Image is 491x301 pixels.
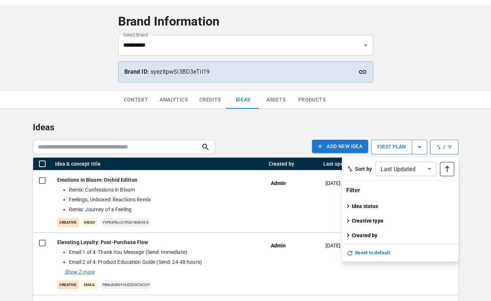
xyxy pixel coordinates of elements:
[118,91,154,109] button: Context
[292,91,331,109] button: Products
[346,202,380,210] button: Idea status
[154,91,194,109] button: Analytics
[57,176,259,184] p: Emotions in Bloom: Orchid Edition
[371,139,412,155] p: first plan
[100,218,151,227] p: yvPK3P8JO7pg6T8nD4EG
[326,242,361,250] p: [DATE] 8:09 PM
[69,206,256,213] li: Remix: Journey of a Feeling
[69,196,256,204] li: Feelings, Unboxed: Reactions Remix
[375,159,436,179] div: Last Updated
[82,280,97,289] p: Email
[82,218,97,227] p: Video
[69,186,256,194] li: Remix: Confessions in Bloom
[355,165,372,173] p: Sort by
[57,218,79,227] p: creative
[346,217,385,224] button: Creative type
[352,217,383,224] p: Creative type
[361,40,371,50] button: Open
[57,280,79,289] p: creative
[57,239,259,246] p: Elevating Loyalty: Post-Purchase Flow
[271,180,286,187] p: Admin
[123,32,148,38] label: Select Brand
[118,14,373,29] h4: Brand Information
[33,121,459,134] p: Ideas
[346,249,390,257] button: Reset to default
[314,162,318,166] button: Menu
[124,68,149,75] strong: Brand ID:
[352,232,378,239] p: Created by
[55,161,101,167] div: Idea & concept title
[312,140,368,154] a: Add NEW IDEA
[69,258,256,266] li: Email 2 of 4: Product Education Guide (Send: 24-48 hours)
[194,91,227,109] button: Credits
[326,180,364,187] p: [DATE] 11:15 PM
[260,91,292,109] button: Assets
[69,248,256,256] li: Email 1 of 4: Thank You Message (Send: Immediate)
[312,140,368,153] button: Add NEW IDEA
[346,185,454,196] h6: Filter
[124,67,367,76] p: syezItpwSi3BD3eTiI19
[227,91,260,109] button: Ideas
[269,161,295,167] div: Created by
[346,232,379,239] button: Created by
[260,162,263,166] button: Menu
[271,242,286,250] p: Admin
[371,140,427,154] button: first plan
[352,202,378,210] p: Idea status
[323,161,361,167] div: Last updated at
[100,280,152,289] p: PbnlbvBGFHUZzdGC6cGp
[65,268,94,276] p: Show 2 more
